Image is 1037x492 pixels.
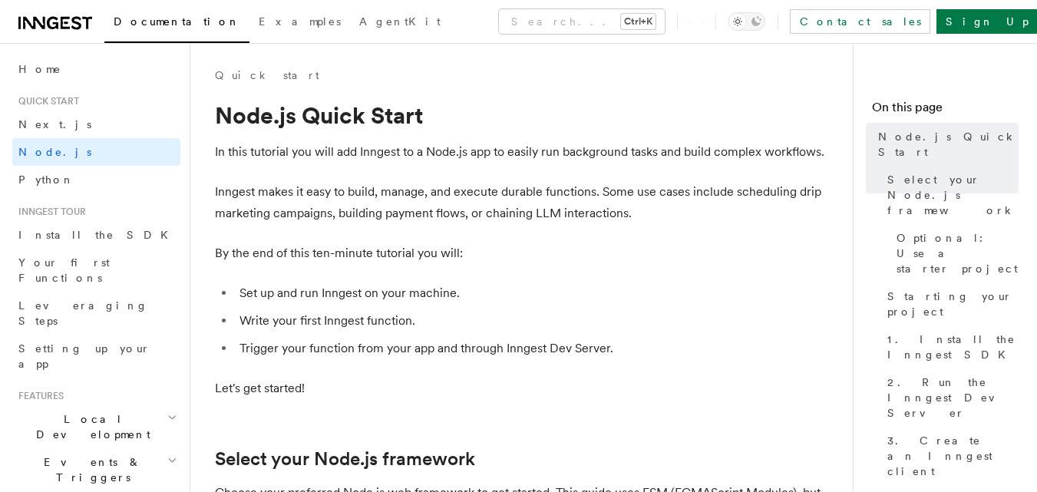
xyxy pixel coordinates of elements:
[235,282,829,304] li: Set up and run Inngest on your machine.
[215,448,475,470] a: Select your Node.js framework
[887,433,1019,479] span: 3. Create an Inngest client
[12,411,167,442] span: Local Development
[18,61,61,77] span: Home
[18,256,110,284] span: Your first Functions
[259,15,341,28] span: Examples
[881,282,1019,325] a: Starting your project
[18,229,177,241] span: Install the SDK
[18,299,148,327] span: Leveraging Steps
[12,405,180,448] button: Local Development
[872,123,1019,166] a: Node.js Quick Start
[887,332,1019,362] span: 1. Install the Inngest SDK
[890,224,1019,282] a: Optional: Use a starter project
[881,325,1019,368] a: 1. Install the Inngest SDK
[215,243,829,264] p: By the end of this ten-minute tutorial you will:
[114,15,240,28] span: Documentation
[887,375,1019,421] span: 2. Run the Inngest Dev Server
[12,292,180,335] a: Leveraging Steps
[215,141,829,163] p: In this tutorial you will add Inngest to a Node.js app to easily run background tasks and build c...
[728,12,765,31] button: Toggle dark mode
[18,173,74,186] span: Python
[878,129,1019,160] span: Node.js Quick Start
[881,427,1019,485] a: 3. Create an Inngest client
[881,368,1019,427] a: 2. Run the Inngest Dev Server
[12,448,180,491] button: Events & Triggers
[215,68,319,83] a: Quick start
[12,95,79,107] span: Quick start
[872,98,1019,123] h4: On this page
[12,55,180,83] a: Home
[12,111,180,138] a: Next.js
[12,221,180,249] a: Install the SDK
[12,390,64,402] span: Features
[12,249,180,292] a: Your first Functions
[104,5,249,43] a: Documentation
[359,15,441,28] span: AgentKit
[12,335,180,378] a: Setting up your app
[18,118,91,130] span: Next.js
[249,5,350,41] a: Examples
[18,146,91,158] span: Node.js
[621,14,656,29] kbd: Ctrl+K
[887,289,1019,319] span: Starting your project
[12,166,180,193] a: Python
[235,310,829,332] li: Write your first Inngest function.
[790,9,930,34] a: Contact sales
[887,172,1019,218] span: Select your Node.js framework
[18,342,150,370] span: Setting up your app
[215,101,829,129] h1: Node.js Quick Start
[897,230,1019,276] span: Optional: Use a starter project
[235,338,829,359] li: Trigger your function from your app and through Inngest Dev Server.
[215,181,829,224] p: Inngest makes it easy to build, manage, and execute durable functions. Some use cases include sch...
[12,206,86,218] span: Inngest tour
[350,5,450,41] a: AgentKit
[881,166,1019,224] a: Select your Node.js framework
[499,9,665,34] button: Search...Ctrl+K
[12,454,167,485] span: Events & Triggers
[12,138,180,166] a: Node.js
[215,378,829,399] p: Let's get started!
